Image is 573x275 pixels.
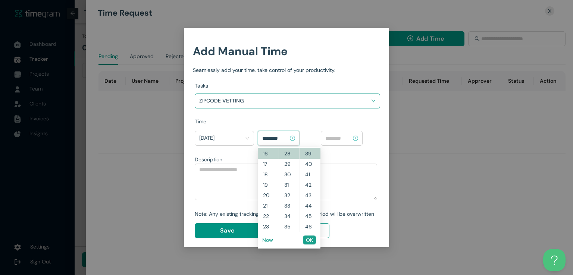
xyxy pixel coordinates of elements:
[258,148,279,159] div: 16
[279,190,300,200] div: 32
[195,210,377,218] div: Note: Any existing tracking data for the selected period will be overwritten
[300,200,320,211] div: 44
[258,221,279,232] div: 23
[543,249,566,271] iframe: Toggle Customer Support
[300,169,320,180] div: 41
[195,82,380,90] div: Tasks
[258,211,279,221] div: 22
[258,169,279,180] div: 18
[262,237,273,243] a: Now
[279,159,300,169] div: 29
[193,66,380,74] div: Seamlessly add your time, take control of your productivity.
[279,200,300,211] div: 33
[258,159,279,169] div: 17
[300,190,320,200] div: 43
[279,169,300,180] div: 30
[220,226,234,235] span: Save
[258,200,279,211] div: 21
[279,211,300,221] div: 34
[300,159,320,169] div: 40
[279,221,300,232] div: 35
[195,117,380,126] div: Time
[303,236,316,244] button: OK
[279,180,300,190] div: 31
[193,42,380,60] h1: Add Manual Time
[195,223,260,238] button: Save
[300,221,320,232] div: 46
[195,155,377,164] div: Description
[199,95,287,106] h1: ZIPCODE VETTING
[279,148,300,159] div: 28
[258,190,279,200] div: 20
[258,180,279,190] div: 19
[300,180,320,190] div: 42
[199,132,250,144] span: Today
[300,148,320,159] div: 39
[300,211,320,221] div: 45
[306,236,313,244] span: OK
